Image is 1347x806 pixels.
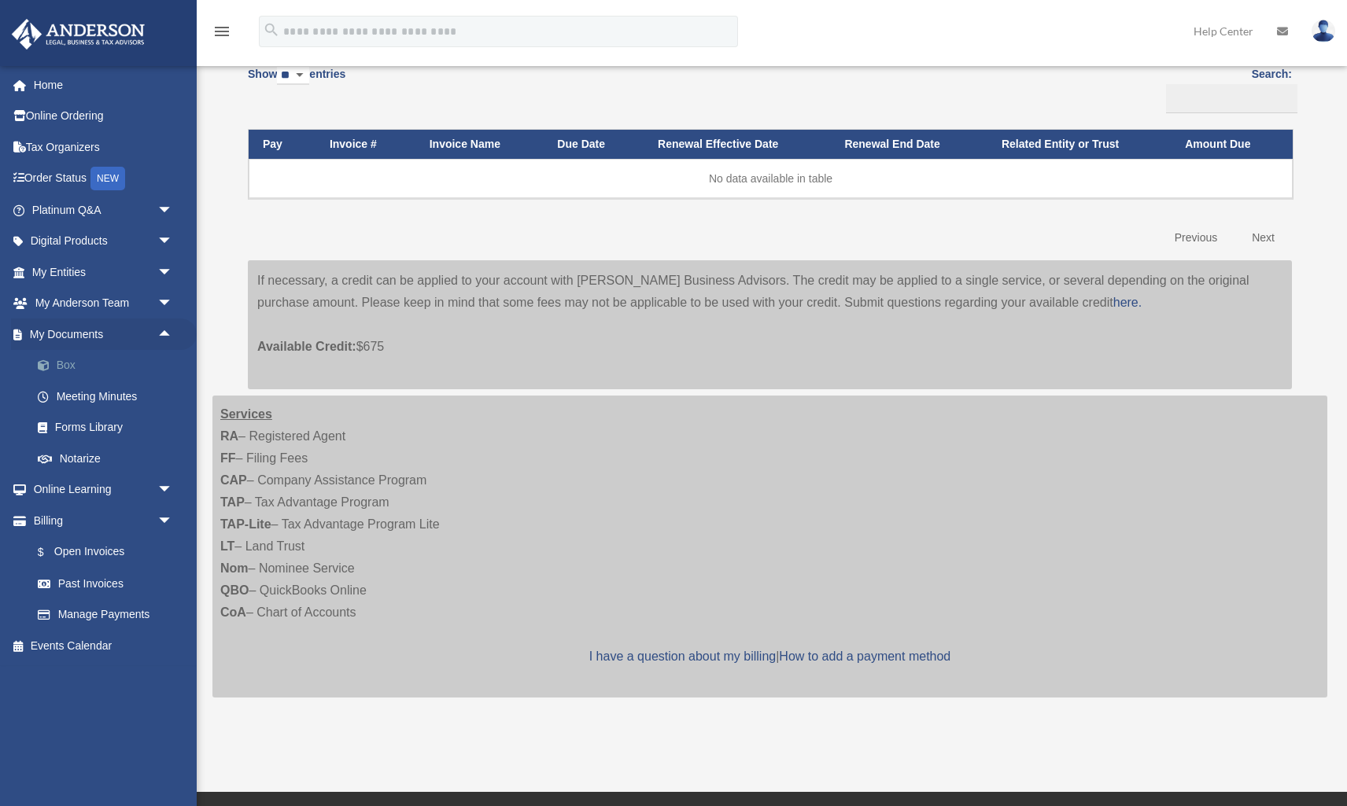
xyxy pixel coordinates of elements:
td: No data available in table [249,159,1293,198]
a: Next [1240,222,1286,254]
a: Meeting Minutes [22,381,197,412]
p: | [220,646,1319,668]
div: If necessary, a credit can be applied to your account with [PERSON_NAME] Business Advisors. The c... [248,260,1292,389]
a: Digital Productsarrow_drop_down [11,226,197,257]
span: $ [46,543,54,562]
a: Home [11,69,197,101]
a: My Documentsarrow_drop_up [11,318,197,350]
i: search [263,21,280,39]
a: Platinum Q&Aarrow_drop_down [11,194,197,226]
th: Due Date: activate to sort column ascending [543,130,644,159]
span: arrow_drop_down [157,505,189,537]
strong: CoA [220,605,246,619]
a: menu [212,28,231,41]
strong: TAP-Lite [220,517,271,531]
strong: CAP [220,473,247,487]
img: Anderson Advisors Platinum Portal [7,19,149,50]
th: Pay: activate to sort column descending [249,130,316,159]
th: Related Entity or Trust: activate to sort column ascending [987,130,1171,159]
a: How to add a payment method [779,650,950,663]
span: arrow_drop_down [157,256,189,289]
label: Search: [1161,64,1292,113]
a: Tax Organizers [11,131,197,163]
th: Amount Due: activate to sort column ascending [1171,130,1293,159]
a: Billingarrow_drop_down [11,505,189,536]
a: My Anderson Teamarrow_drop_down [11,288,197,319]
a: My Entitiesarrow_drop_down [11,256,197,288]
span: arrow_drop_down [157,226,189,258]
a: Order StatusNEW [11,163,197,195]
th: Invoice #: activate to sort column ascending [316,130,415,159]
i: menu [212,22,231,41]
div: – Registered Agent – Filing Fees – Company Assistance Program – Tax Advantage Program – Tax Advan... [212,396,1327,697]
span: arrow_drop_down [157,474,189,506]
a: I have a question about my billing [589,650,776,663]
strong: QBO [220,583,249,597]
span: arrow_drop_down [157,194,189,226]
strong: TAP [220,495,245,509]
label: Show entries [248,64,345,101]
a: Manage Payments [22,599,189,631]
strong: FF [220,451,236,465]
a: $Open Invoices [22,536,181,569]
select: Showentries [277,67,309,85]
strong: Services [220,407,272,421]
a: Forms Library [22,412,197,443]
span: arrow_drop_down [157,288,189,320]
a: here. [1113,296,1142,309]
th: Renewal End Date: activate to sort column ascending [830,130,987,159]
a: Online Learningarrow_drop_down [11,474,197,506]
a: Box [22,350,197,381]
a: Past Invoices [22,568,189,599]
a: Events Calendar [11,630,197,661]
a: Online Ordering [11,101,197,132]
th: Invoice Name: activate to sort column ascending [415,130,544,159]
strong: LT [220,539,234,553]
img: User Pic [1312,20,1335,42]
th: Renewal Effective Date: activate to sort column ascending [644,130,830,159]
strong: RA [220,429,238,443]
div: NEW [90,167,125,190]
a: Notarize [22,443,197,474]
strong: Nom [220,561,249,575]
span: arrow_drop_up [157,318,189,351]
span: Available Credit: [257,340,356,353]
p: $675 [257,314,1282,358]
input: Search: [1166,84,1297,114]
a: Previous [1163,222,1229,254]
